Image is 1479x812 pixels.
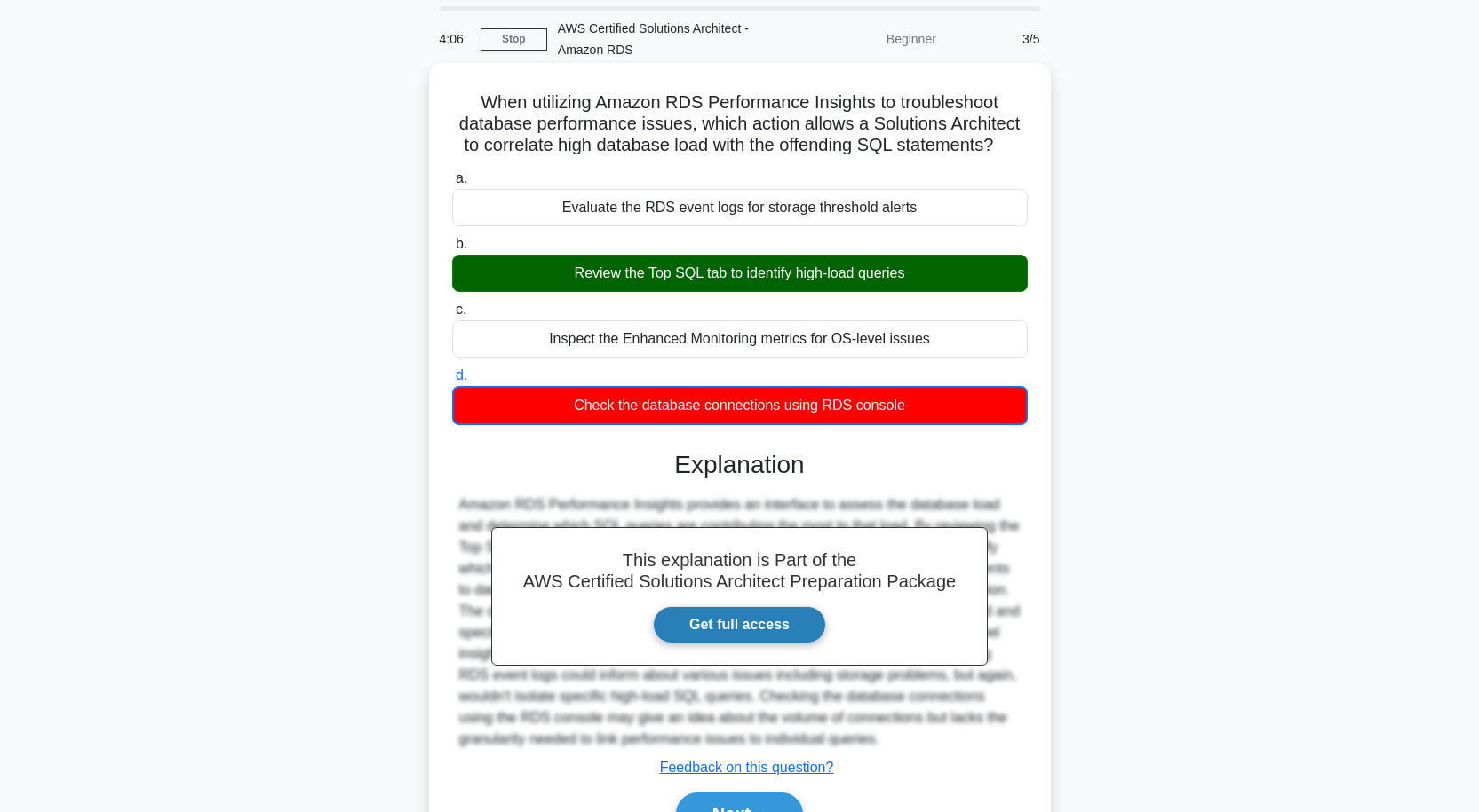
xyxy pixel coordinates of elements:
a: Feedback on this question? [660,760,834,775]
div: Inspect the Enhanced Monitoring metrics for OS-level issues [452,320,1028,358]
span: c. [456,302,466,317]
span: a. [456,170,467,185]
div: 3/5 [947,21,1051,57]
div: Review the Top SQL tab to identify high-load queries [452,255,1028,292]
a: Get full access [653,606,826,643]
div: AWS Certified Solutions Architect - Amazon RDS [547,11,791,67]
div: Beginner [791,21,947,57]
div: Check the database connections using RDS console [452,386,1028,425]
span: b. [456,236,467,251]
span: d. [456,367,467,382]
h3: Explanation [463,450,1017,480]
a: Stop [481,28,547,51]
div: Evaluate the RDS event logs for storage threshold alerts [452,189,1028,226]
div: Amazon RDS Performance Insights provides an interface to assess the database load and determine w... [459,494,1021,750]
div: 4:06 [429,21,481,57]
h5: When utilizing Amazon RDS Performance Insights to troubleshoot database performance issues, which... [450,91,1030,157]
